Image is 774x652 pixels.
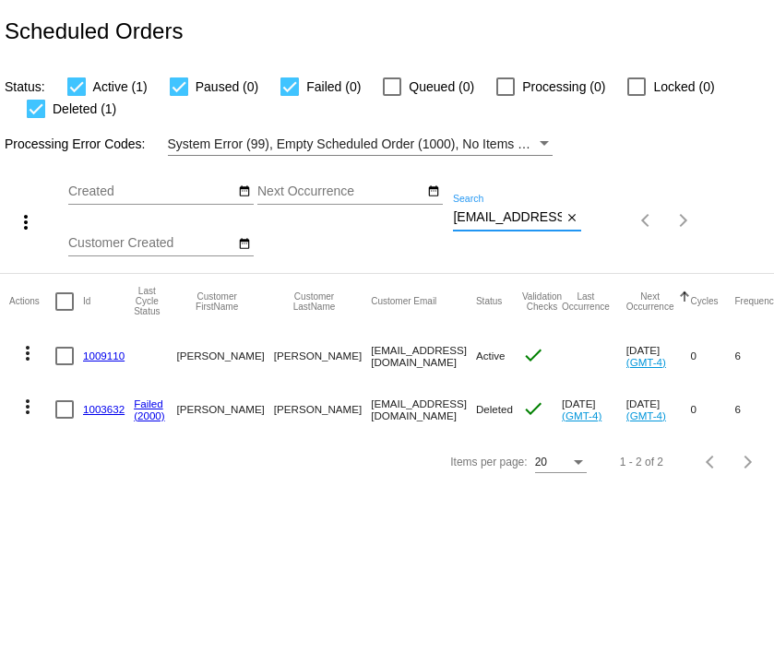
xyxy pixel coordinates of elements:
[176,329,273,383] mat-cell: [PERSON_NAME]
[693,444,730,480] button: Previous page
[134,409,165,421] a: (2000)
[68,236,234,251] input: Customer Created
[522,397,544,420] mat-icon: check
[476,403,513,415] span: Deleted
[562,383,626,436] mat-cell: [DATE]
[257,184,423,199] input: Next Occurrence
[522,274,562,329] mat-header-cell: Validation Checks
[690,383,734,436] mat-cell: 0
[562,291,610,312] button: Change sorting for LastOccurrenceUtc
[196,76,258,98] span: Paused (0)
[522,344,544,366] mat-icon: check
[5,79,45,94] span: Status:
[274,383,371,436] mat-cell: [PERSON_NAME]
[522,76,605,98] span: Processing (0)
[9,274,55,329] mat-header-cell: Actions
[690,329,734,383] mat-cell: 0
[83,350,125,362] a: 1009110
[68,184,234,199] input: Created
[168,133,553,156] mat-select: Filter by Processing Error Codes
[566,211,578,226] mat-icon: close
[409,76,474,98] span: Queued (0)
[427,184,440,199] mat-icon: date_range
[626,356,666,368] a: (GMT-4)
[620,456,663,468] div: 1 - 2 of 2
[371,329,476,383] mat-cell: [EMAIL_ADDRESS][DOMAIN_NAME]
[238,237,251,252] mat-icon: date_range
[17,342,39,364] mat-icon: more_vert
[306,76,361,98] span: Failed (0)
[476,296,502,307] button: Change sorting for Status
[83,296,90,307] button: Change sorting for Id
[730,444,767,480] button: Next page
[274,329,371,383] mat-cell: [PERSON_NAME]
[562,208,581,228] button: Clear
[535,456,587,469] mat-select: Items per page:
[626,291,674,312] button: Change sorting for NextOccurrenceUtc
[453,210,562,225] input: Search
[5,18,183,44] h2: Scheduled Orders
[665,202,702,239] button: Next page
[134,286,160,316] button: Change sorting for LastProcessingCycleId
[450,456,527,468] div: Items per page:
[626,329,691,383] mat-cell: [DATE]
[535,456,547,468] span: 20
[274,291,354,312] button: Change sorting for CustomerLastName
[628,202,665,239] button: Previous page
[626,383,691,436] mat-cell: [DATE]
[134,397,163,409] a: Failed
[176,383,273,436] mat-cell: [PERSON_NAME]
[371,383,476,436] mat-cell: [EMAIL_ADDRESS][DOMAIN_NAME]
[371,296,436,307] button: Change sorting for CustomerEmail
[476,350,506,362] span: Active
[238,184,251,199] mat-icon: date_range
[15,211,37,233] mat-icon: more_vert
[176,291,256,312] button: Change sorting for CustomerFirstName
[626,409,666,421] a: (GMT-4)
[53,98,116,120] span: Deleted (1)
[690,296,718,307] button: Change sorting for Cycles
[5,136,146,151] span: Processing Error Codes:
[93,76,148,98] span: Active (1)
[562,409,601,421] a: (GMT-4)
[653,76,714,98] span: Locked (0)
[17,396,39,418] mat-icon: more_vert
[83,403,125,415] a: 1003632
